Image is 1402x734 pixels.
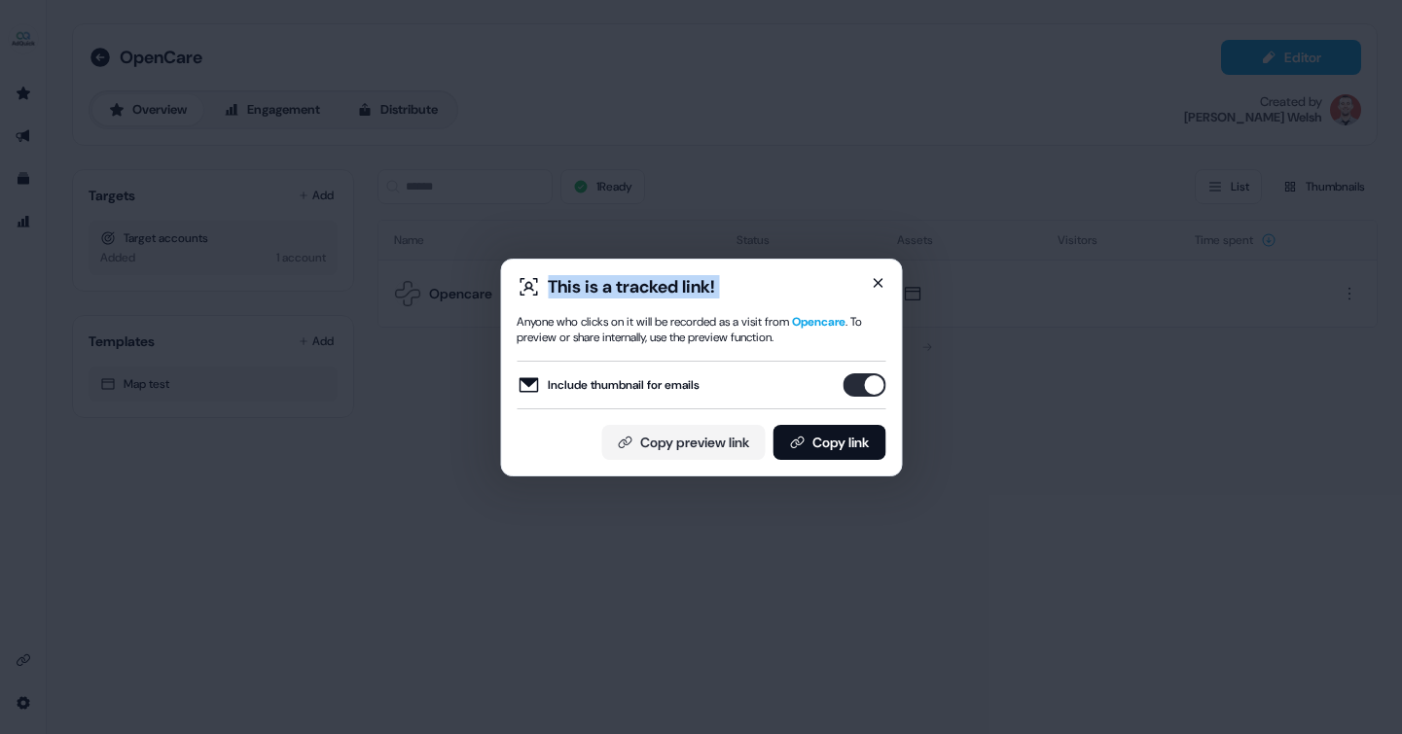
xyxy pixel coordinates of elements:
span: Opencare [792,314,845,330]
button: Copy preview link [601,425,765,460]
button: Copy link [773,425,885,460]
div: This is a tracked link! [548,275,715,298]
div: Anyone who clicks on it will be recorded as a visit from . To preview or share internally, use th... [517,314,885,345]
label: Include thumbnail for emails [517,373,700,397]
